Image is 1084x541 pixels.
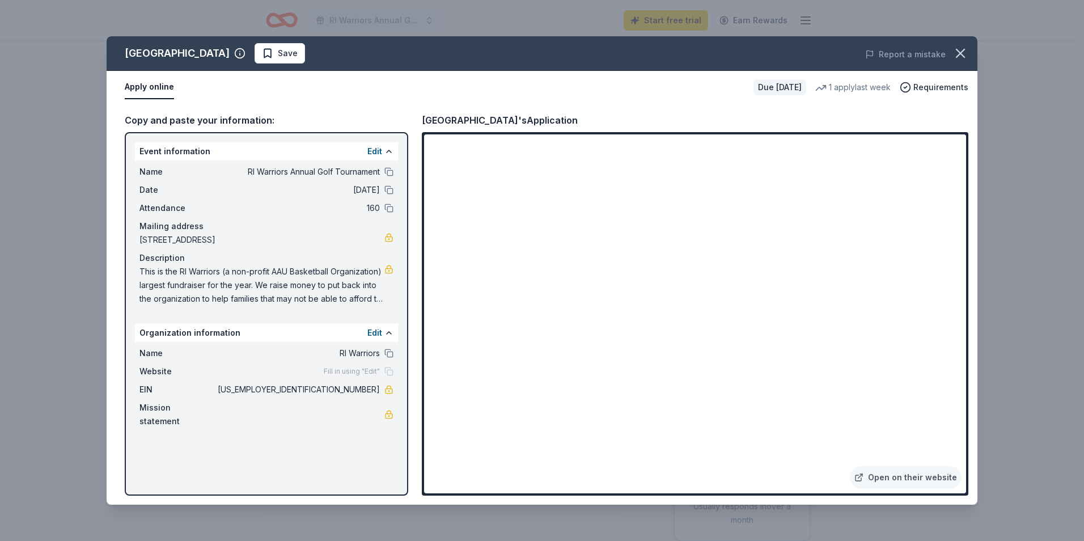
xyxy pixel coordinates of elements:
div: Description [139,251,393,265]
div: Copy and paste your information: [125,113,408,128]
a: Open on their website [850,466,962,489]
span: [STREET_ADDRESS] [139,233,384,247]
span: RI Warriors Annual Golf Tournament [215,165,380,179]
span: Name [139,165,215,179]
span: This is the RI Warriors (a non-profit AAU Basketball Organization) largest fundraiser for the yea... [139,265,384,306]
button: Edit [367,145,382,158]
span: Attendance [139,201,215,215]
div: Event information [135,142,398,160]
span: EIN [139,383,215,396]
button: Save [255,43,305,64]
div: Organization information [135,324,398,342]
button: Apply online [125,75,174,99]
span: Fill in using "Edit" [324,367,380,376]
div: [GEOGRAPHIC_DATA] [125,44,230,62]
span: Name [139,346,215,360]
span: [DATE] [215,183,380,197]
div: Mailing address [139,219,393,233]
span: Mission statement [139,401,215,428]
span: RI Warriors [215,346,380,360]
span: Save [278,47,298,60]
div: Due [DATE] [753,79,806,95]
button: Edit [367,326,382,340]
button: Requirements [900,81,968,94]
div: [GEOGRAPHIC_DATA]'s Application [422,113,578,128]
span: Requirements [913,81,968,94]
span: Website [139,365,215,378]
div: 1 apply last week [815,81,891,94]
span: [US_EMPLOYER_IDENTIFICATION_NUMBER] [215,383,380,396]
span: Date [139,183,215,197]
button: Report a mistake [865,48,946,61]
span: 160 [215,201,380,215]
